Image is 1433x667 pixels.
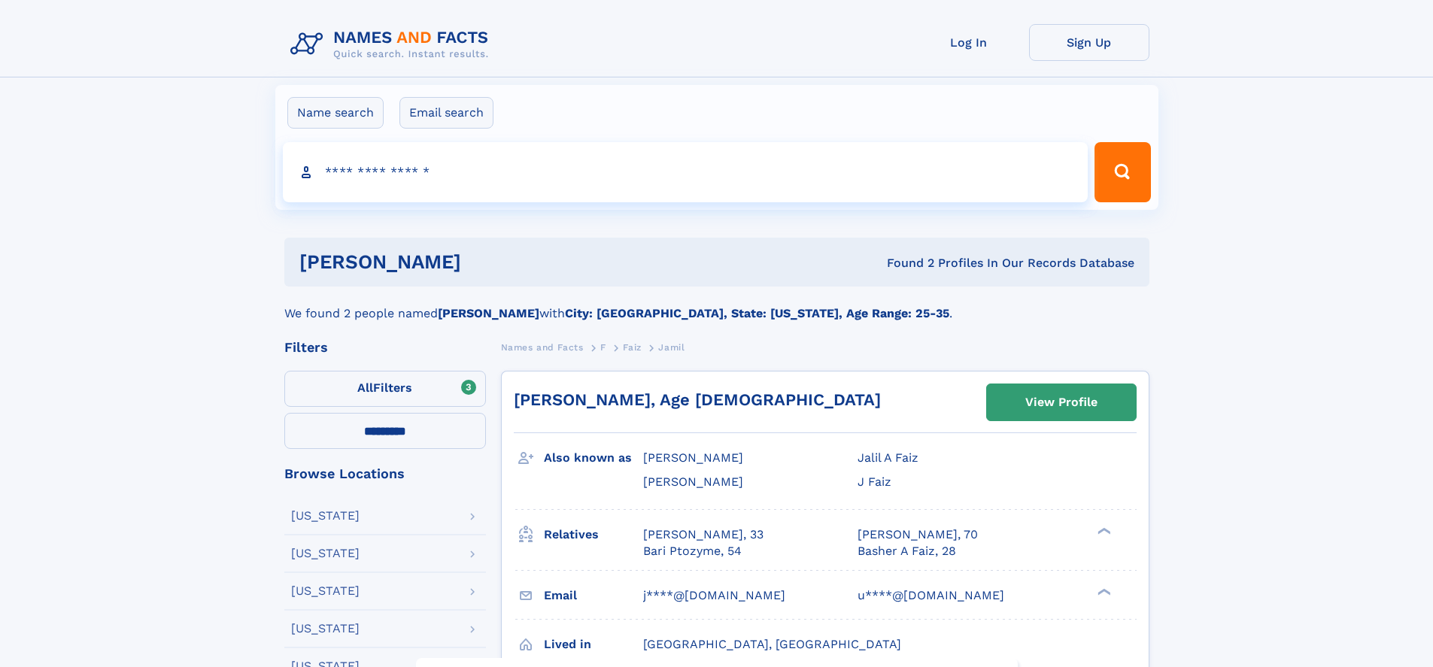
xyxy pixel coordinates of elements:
h3: Also known as [544,445,643,471]
div: ❯ [1094,587,1112,596]
a: [PERSON_NAME], 33 [643,526,764,543]
a: F [600,338,606,356]
label: Name search [287,97,384,129]
span: J Faiz [858,474,891,489]
a: [PERSON_NAME], 70 [858,526,978,543]
a: Basher A Faiz, 28 [858,543,956,559]
div: [US_STATE] [291,510,360,522]
span: Faiz [623,342,641,353]
a: Names and Facts [501,338,584,356]
h3: Email [544,583,643,608]
h1: [PERSON_NAME] [299,253,674,271]
a: [PERSON_NAME], Age [DEMOGRAPHIC_DATA] [514,390,881,409]
span: [PERSON_NAME] [643,474,743,489]
img: Logo Names and Facts [284,24,501,65]
div: [US_STATE] [291,585,360,597]
b: City: [GEOGRAPHIC_DATA], State: [US_STATE], Age Range: 25-35 [565,306,949,320]
div: [US_STATE] [291,547,360,559]
b: [PERSON_NAME] [438,306,539,320]
div: Found 2 Profiles In Our Records Database [674,255,1134,271]
a: Log In [909,24,1029,61]
a: View Profile [987,384,1136,420]
div: [US_STATE] [291,623,360,635]
div: View Profile [1025,385,1098,420]
span: [PERSON_NAME] [643,450,743,465]
div: ❯ [1094,526,1112,535]
span: All [357,380,373,395]
button: Search Button [1094,142,1150,202]
span: F [600,342,606,353]
span: Jalil A Faiz [858,450,918,465]
a: Sign Up [1029,24,1149,61]
input: search input [283,142,1088,202]
div: Browse Locations [284,467,486,481]
a: Bari Ptozyme, 54 [643,543,742,559]
label: Email search [399,97,493,129]
div: Filters [284,341,486,354]
a: Faiz [623,338,641,356]
h3: Relatives [544,522,643,547]
label: Filters [284,371,486,407]
span: Jamil [658,342,685,353]
span: [GEOGRAPHIC_DATA], [GEOGRAPHIC_DATA] [643,637,901,651]
div: We found 2 people named with . [284,287,1149,323]
h3: Lived in [544,632,643,657]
